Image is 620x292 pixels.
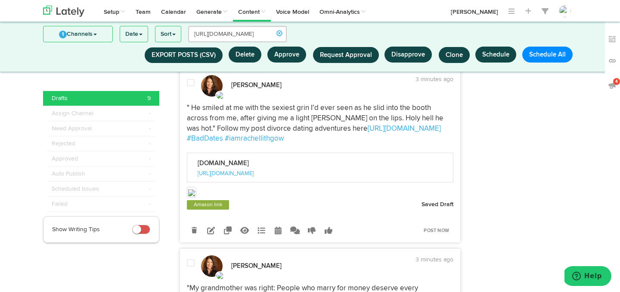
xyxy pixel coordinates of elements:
[149,139,151,148] span: -
[52,109,93,118] span: Assign Channel
[155,26,181,42] a: Sort
[559,5,571,17] img: OhcUycdS6u5e6MDkMfFl
[439,47,470,63] button: Clone
[608,35,617,44] img: keywords_off.svg
[225,135,284,142] a: #iamrachellithgow
[231,263,282,269] strong: [PERSON_NAME]
[188,189,195,196] img: AM5EY9oWRUiaJcTqeZtl
[522,47,573,63] button: Schedule All
[564,266,611,288] iframe: Opens a widget where you can find more information
[198,171,254,176] a: [URL][DOMAIN_NAME]
[52,170,85,178] span: Auto Publish
[52,200,68,208] span: Failed
[149,200,151,208] span: -
[368,125,441,132] a: [URL][DOMAIN_NAME]
[384,47,432,63] button: Disapprove
[422,201,453,207] strong: Saved Draft
[43,6,84,17] img: logo_lately_bg_light.svg
[187,104,445,132] span: " He smiled at me with the sexiest grin I’d ever seen as he slid into the booth across from me, a...
[192,201,224,209] a: Amazon link
[415,76,453,82] time: 3 minutes ago
[201,255,223,277] img: CDTPidzw_normal.jpg
[120,26,148,42] a: Date
[475,47,516,63] button: Schedule
[313,47,379,63] button: Request Approval
[608,81,617,90] img: announcements_off.svg
[419,225,453,237] a: Post Now
[613,78,620,85] span: 4
[59,31,67,38] span: 1
[415,257,453,263] time: 3 minutes ago
[608,57,617,65] img: links_off.svg
[320,52,372,58] span: Request Approval
[52,154,78,163] span: Approved
[201,75,223,97] img: CDTPidzw_normal.jpg
[52,124,92,133] span: Need Approval
[188,26,287,42] input: Search
[187,135,223,142] a: #BadDates
[149,109,151,118] span: -
[52,139,75,148] span: Rejected
[215,91,226,100] img: twitter-x.svg
[43,26,112,42] a: 1Channels
[145,47,223,63] button: Export Posts (CSV)
[149,185,151,193] span: -
[147,94,151,103] span: 9
[149,124,151,133] span: -
[52,226,100,232] span: Show Writing Tips
[215,271,226,280] img: twitter-x.svg
[52,94,68,103] span: Drafts
[52,185,99,193] span: Scheduled Issues
[149,154,151,163] span: -
[231,82,282,88] strong: [PERSON_NAME]
[229,47,261,63] button: Delete
[198,160,254,166] p: [DOMAIN_NAME]
[149,170,151,178] span: -
[267,47,306,63] button: Approve
[446,52,463,58] span: Clone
